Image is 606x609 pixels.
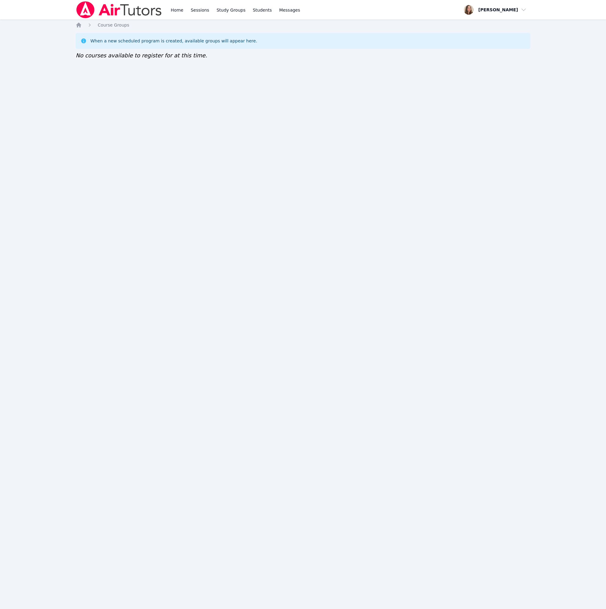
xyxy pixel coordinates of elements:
div: When a new scheduled program is created, available groups will appear here. [90,38,257,44]
span: Messages [279,7,300,13]
img: Air Tutors [76,1,162,18]
a: Course Groups [98,22,129,28]
span: No courses available to register for at this time. [76,52,207,59]
nav: Breadcrumb [76,22,530,28]
span: Course Groups [98,23,129,27]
